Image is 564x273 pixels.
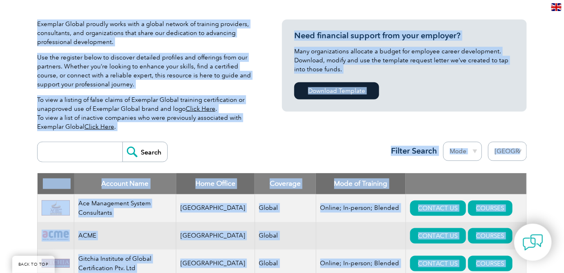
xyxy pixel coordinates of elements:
[74,194,176,222] td: Ace Management System Consultants
[176,222,255,250] td: [GEOGRAPHIC_DATA]
[12,256,55,273] a: BACK TO TOP
[410,228,466,244] a: CONTACT US
[294,82,379,99] a: Download Template
[410,256,466,271] a: CONTACT US
[37,20,258,46] p: Exemplar Global proudly works with a global network of training providers, consultants, and organ...
[255,194,316,222] td: Global
[255,222,316,250] td: Global
[42,230,70,242] img: 0f03f964-e57c-ec11-8d20-002248158ec2-logo.png
[74,222,176,250] td: ACME
[122,142,167,162] input: Search
[186,105,215,112] a: Click Here
[255,173,316,194] th: Coverage: activate to sort column ascending
[468,200,513,216] a: COURSES
[468,228,513,244] a: COURSES
[316,173,406,194] th: Mode of Training: activate to sort column ascending
[410,200,466,216] a: CONTACT US
[176,194,255,222] td: [GEOGRAPHIC_DATA]
[74,173,176,194] th: Account Name: activate to sort column descending
[406,173,526,194] th: : activate to sort column ascending
[386,146,437,156] h3: Filter Search
[551,3,562,11] img: en
[37,53,258,89] p: Use the register below to discover detailed profiles and offerings from our partners. Whether you...
[523,232,543,253] img: contact-chat.png
[468,256,513,271] a: COURSES
[37,95,258,131] p: To view a listing of false claims of Exemplar Global training certification or unapproved use of ...
[316,194,406,222] td: Online; In-person; Blended
[176,173,255,194] th: Home Office: activate to sort column ascending
[294,31,515,41] h3: Need financial support from your employer?
[42,259,70,268] img: c8bed0e6-59d5-ee11-904c-002248931104-logo.png
[294,47,515,74] p: Many organizations allocate a budget for employee career development. Download, modify and use th...
[84,123,114,130] a: Click Here
[42,200,70,216] img: 306afd3c-0a77-ee11-8179-000d3ae1ac14-logo.jpg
